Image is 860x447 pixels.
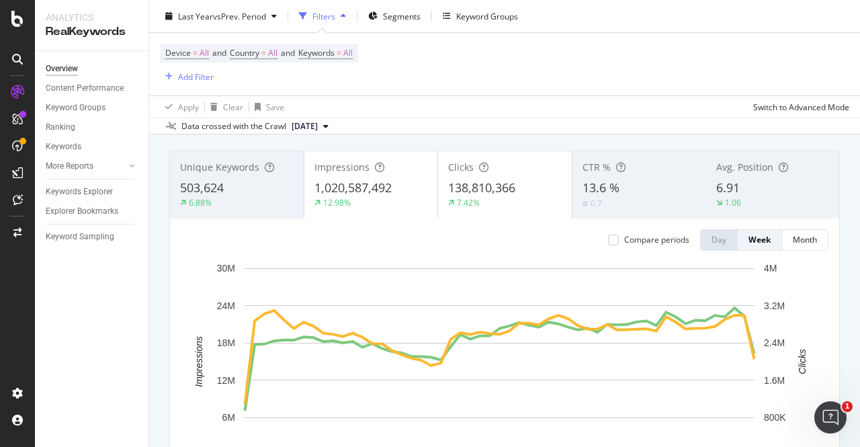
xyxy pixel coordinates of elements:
[383,10,421,22] span: Segments
[178,71,214,82] div: Add Filter
[314,161,370,173] span: Impressions
[46,159,126,173] a: More Reports
[764,337,785,348] text: 2.4M
[230,47,259,58] span: Country
[793,234,817,245] div: Month
[46,185,113,199] div: Keywords Explorer
[217,375,235,386] text: 12M
[46,230,114,244] div: Keyword Sampling
[764,412,786,423] text: 800K
[457,197,480,208] div: 7.42%
[624,234,689,245] div: Compare periods
[46,120,139,134] a: Ranking
[213,10,266,22] span: vs Prev. Period
[764,375,785,386] text: 1.6M
[286,118,334,134] button: [DATE]
[193,336,204,387] text: Impressions
[583,161,611,173] span: CTR %
[223,101,243,112] div: Clear
[764,300,785,311] text: 3.2M
[193,47,198,58] span: =
[591,198,602,209] div: 0.7
[46,101,105,115] div: Keyword Groups
[178,10,213,22] span: Last Year
[314,179,392,196] span: 1,020,587,492
[268,44,277,63] span: All
[712,234,726,245] div: Day
[583,179,619,196] span: 13.6 %
[189,197,212,208] div: 6.88%
[298,47,335,58] span: Keywords
[261,47,266,58] span: =
[222,412,235,423] text: 6M
[716,179,740,196] span: 6.91
[448,161,474,173] span: Clicks
[217,300,235,311] text: 24M
[725,197,741,208] div: 1.06
[797,349,808,374] text: Clicks
[266,101,284,112] div: Save
[46,120,75,134] div: Ranking
[716,161,773,173] span: Avg. Position
[165,47,191,58] span: Device
[46,185,139,199] a: Keywords Explorer
[292,120,318,132] span: 2025 Aug. 1st
[180,179,224,196] span: 503,624
[842,401,853,412] span: 1
[46,62,139,76] a: Overview
[46,24,138,40] div: RealKeywords
[46,140,139,154] a: Keywords
[312,10,335,22] div: Filters
[160,5,282,27] button: Last YearvsPrev. Period
[46,140,81,154] div: Keywords
[46,230,139,244] a: Keyword Sampling
[46,81,139,95] a: Content Performance
[583,202,588,206] img: Equal
[205,96,243,118] button: Clear
[748,234,771,245] div: Week
[181,120,286,132] div: Data crossed with the Crawl
[337,47,341,58] span: =
[46,101,139,115] a: Keyword Groups
[46,11,138,24] div: Analytics
[46,204,139,218] a: Explorer Bookmarks
[160,69,214,85] button: Add Filter
[363,5,426,27] button: Segments
[343,44,353,63] span: All
[294,5,351,27] button: Filters
[160,96,199,118] button: Apply
[217,337,235,348] text: 18M
[323,197,351,208] div: 12.98%
[748,96,849,118] button: Switch to Advanced Mode
[212,47,226,58] span: and
[738,229,782,251] button: Week
[249,96,284,118] button: Save
[281,47,295,58] span: and
[217,263,235,274] text: 30M
[46,159,93,173] div: More Reports
[200,44,209,63] span: All
[46,62,78,76] div: Overview
[700,229,738,251] button: Day
[46,204,118,218] div: Explorer Bookmarks
[753,101,849,112] div: Switch to Advanced Mode
[456,10,518,22] div: Keyword Groups
[814,401,847,434] iframe: Intercom live chat
[437,5,523,27] button: Keyword Groups
[178,101,199,112] div: Apply
[782,229,828,251] button: Month
[46,81,124,95] div: Content Performance
[180,161,259,173] span: Unique Keywords
[764,263,777,274] text: 4M
[448,179,515,196] span: 138,810,366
